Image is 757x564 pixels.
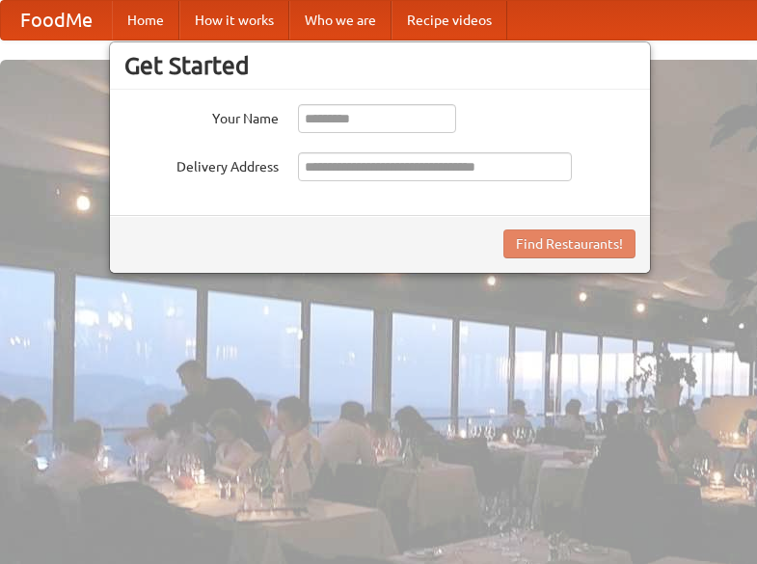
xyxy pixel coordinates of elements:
[392,1,507,40] a: Recipe videos
[503,229,635,258] button: Find Restaurants!
[1,1,112,40] a: FoodMe
[124,104,279,128] label: Your Name
[112,1,179,40] a: Home
[179,1,289,40] a: How it works
[289,1,392,40] a: Who we are
[124,51,635,80] h3: Get Started
[124,152,279,176] label: Delivery Address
